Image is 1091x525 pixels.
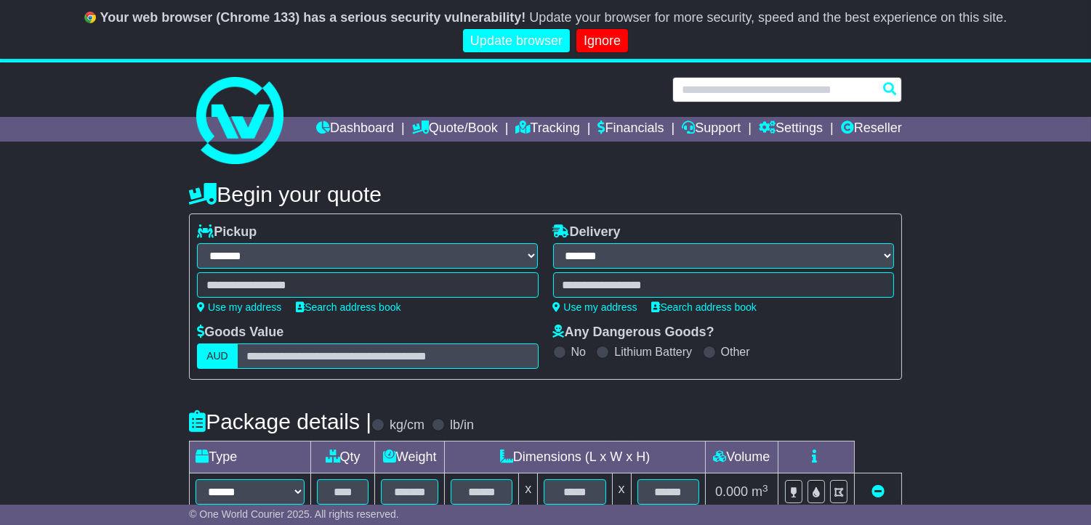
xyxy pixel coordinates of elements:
label: AUD [197,343,238,369]
span: Update your browser for more security, speed and the best experience on this site. [529,10,1007,25]
label: lb/in [450,418,474,434]
a: Ignore [576,29,628,53]
span: 0.000 [715,484,748,499]
td: Volume [705,441,778,473]
label: Other [721,345,750,359]
td: Type [190,441,311,473]
sup: 3 [762,483,768,494]
td: x [519,473,538,511]
h4: Begin your quote [189,182,902,206]
td: x [612,473,631,511]
span: m [752,484,768,499]
a: Reseller [841,117,902,142]
td: Dimensions (L x W x H) [445,441,706,473]
a: Dashboard [316,117,394,142]
a: Use my address [197,301,281,313]
a: Update browser [463,29,570,53]
label: Lithium Battery [614,345,692,359]
label: Goods Value [197,325,283,341]
label: Any Dangerous Goods? [553,325,714,341]
label: No [571,345,586,359]
label: kg/cm [390,418,424,434]
a: Remove this item [871,484,885,499]
a: Use my address [553,301,637,313]
a: Settings [759,117,823,142]
a: Tracking [515,117,579,142]
a: Search address book [296,301,400,313]
b: Your web browser (Chrome 133) has a serious security vulnerability! [100,10,526,25]
span: © One World Courier 2025. All rights reserved. [189,508,399,520]
a: Financials [598,117,664,142]
td: Qty [311,441,375,473]
a: Search address book [652,301,757,313]
h4: Package details | [189,410,371,434]
td: Weight [375,441,445,473]
label: Pickup [197,224,257,240]
a: Quote/Book [412,117,498,142]
a: Support [682,117,741,142]
label: Delivery [553,224,621,240]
